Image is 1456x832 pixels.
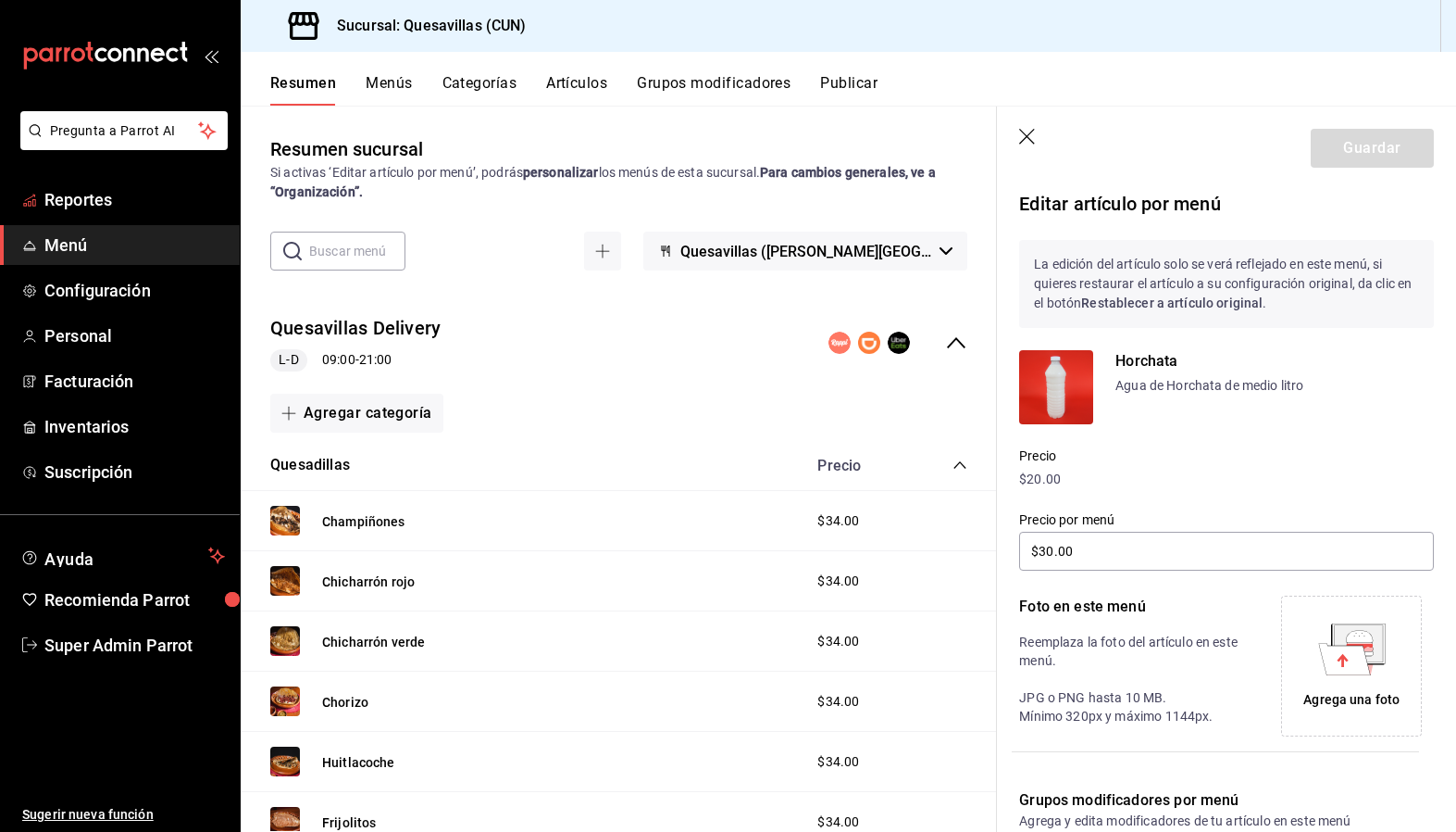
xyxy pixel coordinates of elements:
p: Reemplaza la foto del artículo en este menú. JPG o PNG hasta 10 MB. Mínimo 320px y máximo 1144px. [1019,633,1248,725]
button: Grupos modificadores [637,74,790,106]
div: 09:00 - 21:00 [270,349,441,372]
span: $34.00 [817,572,859,591]
span: Recomienda Parrot [44,587,225,612]
button: Resumen [270,74,336,106]
p: Precio [1019,447,1434,466]
button: Frijolitos [322,813,377,832]
button: Quesavillas ([PERSON_NAME][GEOGRAPHIC_DATA]) [643,232,967,271]
span: $34.00 [817,632,859,651]
span: Configuración [44,278,225,303]
div: Precio [799,457,917,474]
span: L-D [271,350,305,370]
button: Champiñones [322,512,405,531]
span: $34.00 [817,511,859,531]
strong: Para cambios generales, ve a “Organización”. [270,165,936,199]
div: Resumen sucursal [270,135,423,163]
span: $34.00 [817,752,859,772]
p: Editar artículo por menú [1019,190,1434,218]
button: Artículos [546,74,607,106]
img: Preview [270,566,300,596]
button: Chicharrón verde [322,633,425,651]
span: Ayuda [44,545,201,567]
p: La edición del artículo solo se verá reflejado en este menú, si quieres restaurar el artículo a s... [1019,240,1434,328]
h3: Sucursal: Quesavillas (CUN) [322,15,527,37]
button: Categorías [442,74,517,106]
button: open_drawer_menu [204,48,218,63]
strong: personalizar [523,165,599,180]
span: $34.00 [817,692,859,712]
span: Inventarios [44,414,225,439]
input: $0.00 [1019,532,1434,571]
div: Agrega una foto [1303,690,1400,710]
img: Product [1019,350,1093,424]
div: navigation tabs [270,74,1456,106]
button: Chicharrón rojo [322,573,415,591]
span: Super Admin Parrot [44,633,225,658]
span: Quesavillas ([PERSON_NAME][GEOGRAPHIC_DATA]) [680,243,932,260]
p: Agua de Horchata de medio litro [1115,376,1434,396]
button: collapse-category-row [952,458,967,473]
p: Grupos modificadores por menú [1019,789,1434,812]
span: Pregunta a Parrot AI [50,121,199,141]
p: $20.00 [1019,470,1434,489]
div: Agrega una foto [1286,600,1417,732]
div: collapse-menu-row [241,300,997,386]
button: Chorizo [322,693,368,712]
input: Buscar menú [309,233,405,270]
img: Preview [270,626,300,656]
p: Agrega y edita modificadores de tu artículo en este menú [1019,812,1434,830]
a: Pregunta a Parrot AI [13,134,228,154]
span: Menú [44,233,225,258]
img: Preview [270,747,300,776]
button: Agregar categoría [270,394,443,433]
span: $34.00 [817,813,859,832]
span: Reportes [44,187,225,212]
button: Menús [366,74,412,106]
img: Preview [270,687,300,716]
span: Personal [44,323,225,348]
span: Facturación [44,369,225,394]
button: Huitlacoche [322,753,395,772]
button: Publicar [820,74,877,106]
button: Pregunta a Parrot AI [20,111,228,150]
button: Quesavillas Delivery [270,315,441,342]
p: Foto en este menú [1019,596,1248,618]
p: Horchata [1115,350,1434,372]
button: Quesadillas [270,455,350,476]
strong: Restablecer a artículo original [1081,296,1263,310]
span: Suscripción [44,460,225,485]
span: Sugerir nueva función [22,805,225,825]
div: Si activas ‘Editar artículo por menú’, podrás los menús de esta sucursal. [270,163,967,202]
label: Precio por menú [1019,513,1434,526]
img: Preview [270,506,300,536]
